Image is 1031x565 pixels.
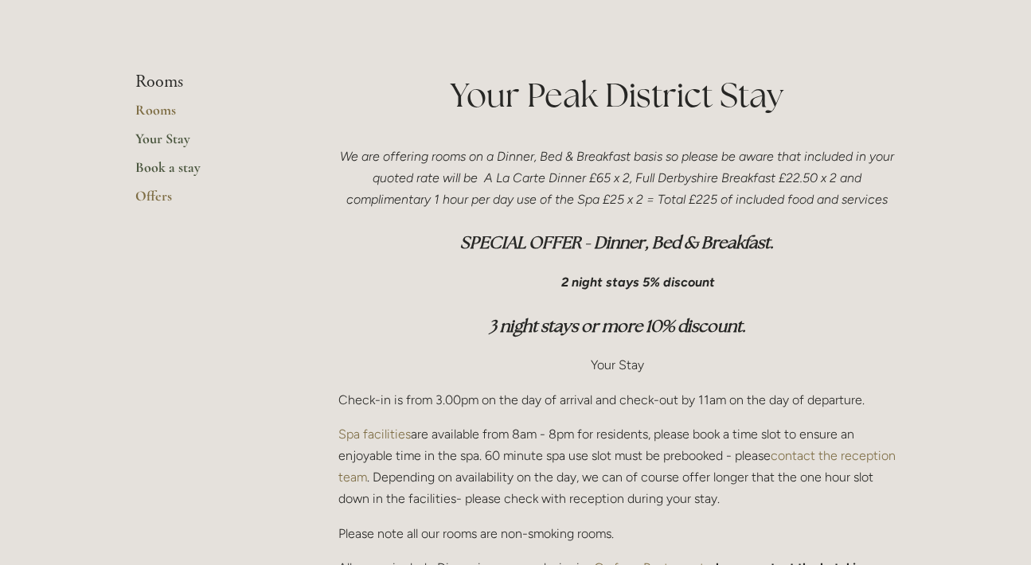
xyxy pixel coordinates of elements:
p: Check-in is from 3.00pm on the day of arrival and check-out by 11am on the day of departure. [338,389,896,411]
a: Offers [135,187,287,216]
a: Spa facilities [338,427,411,442]
p: are available from 8am - 8pm for residents, please book a time slot to ensure an enjoyable time i... [338,423,896,510]
em: 3 night stays or more 10% discount. [489,315,746,337]
a: Rooms [135,101,287,130]
a: Book a stay [135,158,287,187]
li: Rooms [135,72,287,92]
p: Your Stay [338,354,896,376]
em: We are offering rooms on a Dinner, Bed & Breakfast basis so please be aware that included in your... [340,149,897,207]
em: 2 night stays 5% discount [561,275,715,290]
em: SPECIAL OFFER - Dinner, Bed & Breakfast. [460,232,774,253]
p: Please note all our rooms are non-smoking rooms. [338,523,896,544]
h1: Your Peak District Stay [338,72,896,119]
a: Your Stay [135,130,287,158]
